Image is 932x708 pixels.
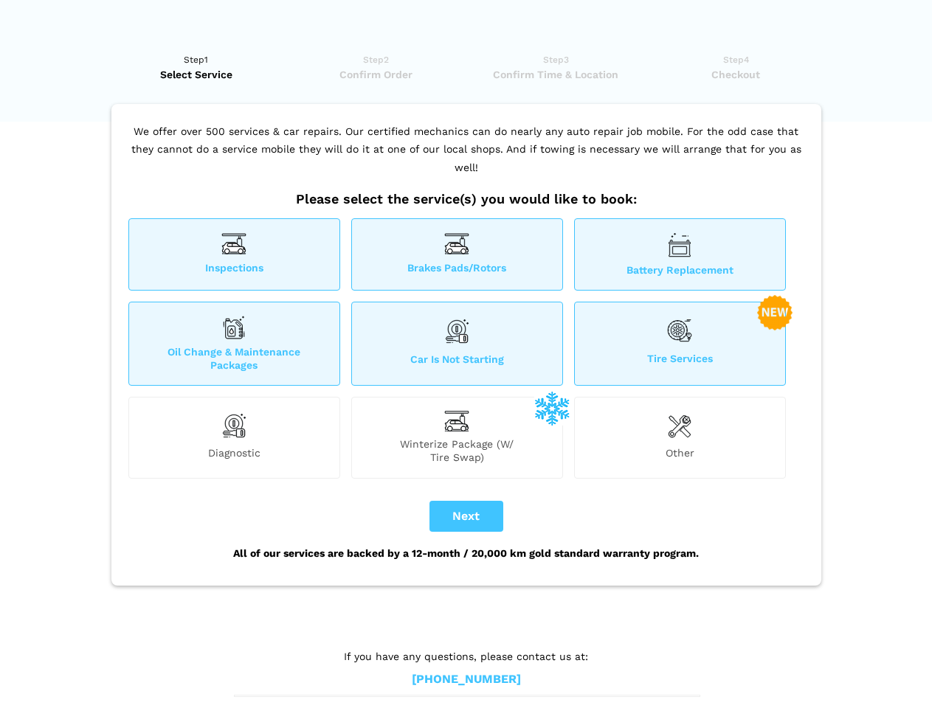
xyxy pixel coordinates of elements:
a: Step3 [471,52,641,82]
img: new-badge-2-48.png [757,295,793,330]
span: Other [575,446,785,464]
span: Select Service [111,67,282,82]
p: If you have any questions, please contact us at: [234,648,699,664]
img: winterize-icon_1.png [534,390,570,426]
a: Step4 [651,52,821,82]
span: Car is not starting [352,353,562,372]
span: Checkout [651,67,821,82]
span: Inspections [129,261,339,277]
span: Confirm Time & Location [471,67,641,82]
span: Battery Replacement [575,263,785,277]
button: Next [429,501,503,532]
span: Tire Services [575,352,785,372]
span: Diagnostic [129,446,339,464]
span: Winterize Package (W/ Tire Swap) [352,437,562,464]
a: Step1 [111,52,282,82]
span: Oil Change & Maintenance Packages [129,345,339,372]
span: Brakes Pads/Rotors [352,261,562,277]
a: Step2 [291,52,461,82]
p: We offer over 500 services & car repairs. Our certified mechanics can do nearly any auto repair j... [125,122,808,192]
a: [PHONE_NUMBER] [412,672,521,687]
div: All of our services are backed by a 12-month / 20,000 km gold standard warranty program. [125,532,808,575]
h2: Please select the service(s) you would like to book: [125,191,808,207]
span: Confirm Order [291,67,461,82]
